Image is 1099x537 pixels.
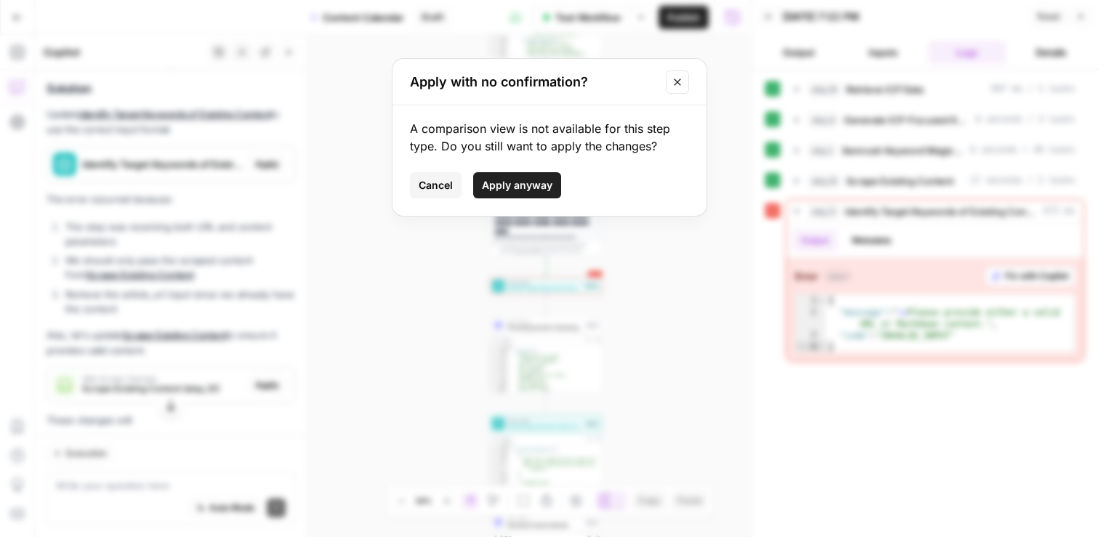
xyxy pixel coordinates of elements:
span: Apply anyway [482,178,552,193]
button: Apply anyway [473,172,561,198]
button: Cancel [410,172,462,198]
button: Close modal [666,70,689,94]
div: A comparison view is not available for this step type. Do you still want to apply the changes? [410,120,689,155]
span: Cancel [419,178,453,193]
h2: Apply with no confirmation? [410,72,657,92]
